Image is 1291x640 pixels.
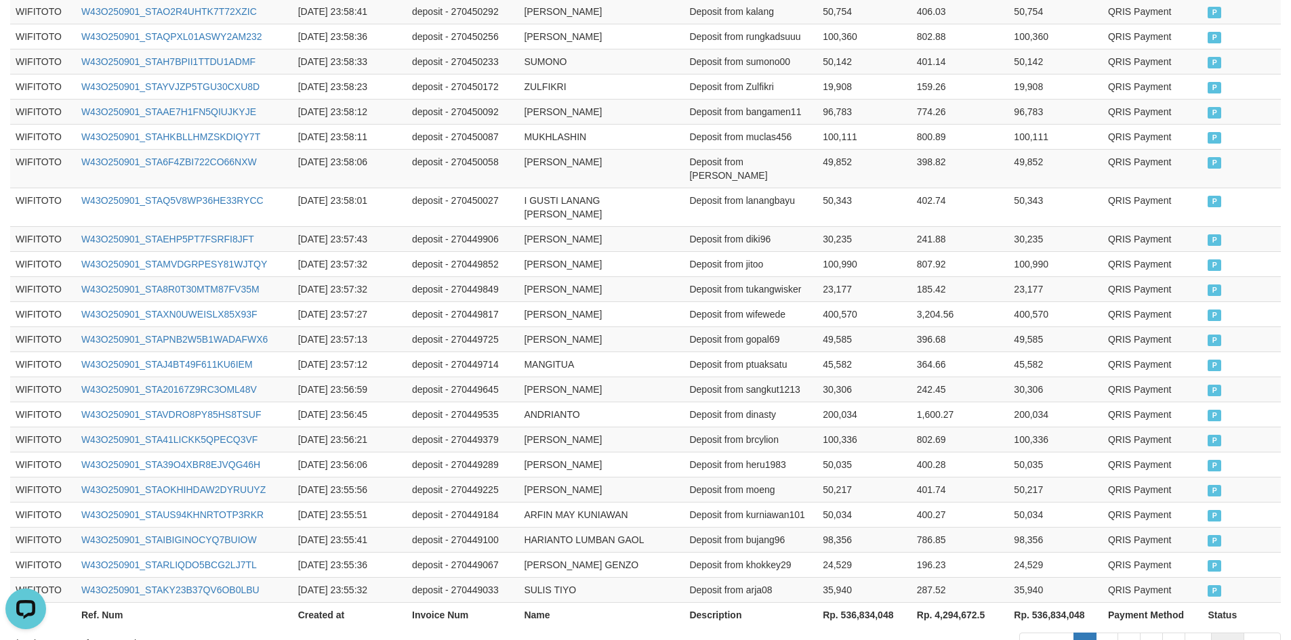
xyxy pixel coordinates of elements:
td: [PERSON_NAME] [518,24,684,49]
a: W43O250901_STAQ5V8WP36HE33RYCC [81,195,264,206]
td: QRIS Payment [1103,74,1202,99]
span: PAID [1208,360,1221,371]
td: Deposit from kurniawan101 [684,502,817,527]
td: QRIS Payment [1103,251,1202,276]
td: deposit - 270450092 [407,99,518,124]
td: WIFITOTO [10,452,76,477]
td: deposit - 270449535 [407,402,518,427]
td: Deposit from diki96 [684,226,817,251]
td: ANDRIANTO [518,402,684,427]
span: PAID [1208,7,1221,18]
a: W43O250901_STAHKBLLHMZSKDIQY7T [81,131,260,142]
th: Rp. 536,834,048 [1008,602,1103,627]
td: [DATE] 23:55:56 [293,477,407,502]
span: PAID [1208,410,1221,421]
a: W43O250901_STAOKHIHDAW2DYRUUYZ [81,484,266,495]
td: WIFITOTO [10,124,76,149]
td: SULIS TIYO [518,577,684,602]
td: WIFITOTO [10,577,76,602]
td: 24,529 [1008,552,1103,577]
a: W43O250901_STAH7BPII1TTDU1ADMF [81,56,255,67]
td: WIFITOTO [10,276,76,301]
td: deposit - 270449817 [407,301,518,326]
span: PAID [1208,157,1221,169]
td: [PERSON_NAME] [518,427,684,452]
td: [PERSON_NAME] [518,452,684,477]
td: Deposit from gopal69 [684,326,817,351]
td: ZULFIKRI [518,74,684,99]
td: [PERSON_NAME] [518,149,684,188]
td: 19,908 [817,74,911,99]
td: QRIS Payment [1103,377,1202,402]
a: W43O250901_STAJ4BT49F611KU6IEM [81,359,253,370]
td: WIFITOTO [10,49,76,74]
td: 398.82 [911,149,1009,188]
td: deposit - 270450027 [407,188,518,226]
td: 402.74 [911,188,1009,226]
td: Deposit from dinasty [684,402,817,427]
td: 774.26 [911,99,1009,124]
th: Description [684,602,817,627]
td: 19,908 [1008,74,1103,99]
td: QRIS Payment [1103,188,1202,226]
td: Deposit from heru1983 [684,452,817,477]
td: [PERSON_NAME] [518,251,684,276]
td: deposit - 270449067 [407,552,518,577]
span: PAID [1208,385,1221,396]
td: deposit - 270449849 [407,276,518,301]
a: W43O250901_STAKY23B37QV6OB0LBU [81,584,260,595]
span: PAID [1208,460,1221,471]
th: Created at [293,602,407,627]
td: [DATE] 23:58:06 [293,149,407,188]
td: deposit - 270449645 [407,377,518,402]
td: deposit - 270450172 [407,74,518,99]
td: Deposit from khokkey29 [684,552,817,577]
td: 786.85 [911,527,1009,552]
td: QRIS Payment [1103,124,1202,149]
td: 364.66 [911,351,1009,377]
td: Deposit from muclas456 [684,124,817,149]
td: 100,990 [1008,251,1103,276]
td: deposit - 270449100 [407,527,518,552]
span: PAID [1208,32,1221,43]
td: [DATE] 23:56:45 [293,402,407,427]
td: 45,582 [1008,351,1103,377]
td: deposit - 270450058 [407,149,518,188]
a: W43O250901_STAVDRO8PY85HS8TSUF [81,409,262,420]
td: 159.26 [911,74,1009,99]
span: PAID [1208,234,1221,246]
a: W43O250901_STARLIQDO5BCG2LJ7TL [81,559,257,570]
a: W43O250901_STAUS94KHNRTOTP3RKR [81,509,264,520]
td: 400.28 [911,452,1009,477]
td: 200,034 [1008,402,1103,427]
td: Deposit from tukangwisker [684,276,817,301]
td: 98,356 [817,527,911,552]
td: QRIS Payment [1103,149,1202,188]
td: deposit - 270449725 [407,326,518,351]
td: WIFITOTO [10,74,76,99]
td: Deposit from rungkadsuuu [684,24,817,49]
td: QRIS Payment [1103,552,1202,577]
td: SUMONO [518,49,684,74]
td: [DATE] 23:58:23 [293,74,407,99]
td: [PERSON_NAME] [518,326,684,351]
td: 100,336 [817,427,911,452]
td: [PERSON_NAME] [518,477,684,502]
td: 100,111 [1008,124,1103,149]
td: 807.92 [911,251,1009,276]
td: 45,582 [817,351,911,377]
td: [PERSON_NAME] [518,226,684,251]
a: W43O250901_STAO2R4UHTK7T72XZIC [81,6,257,17]
td: [DATE] 23:57:13 [293,326,407,351]
td: QRIS Payment [1103,577,1202,602]
td: Deposit from sangkut1213 [684,377,817,402]
td: 100,360 [817,24,911,49]
td: [PERSON_NAME] [518,99,684,124]
td: 100,111 [817,124,911,149]
td: [DATE] 23:55:36 [293,552,407,577]
td: Deposit from sumono00 [684,49,817,74]
td: Deposit from Zulfikri [684,74,817,99]
th: Payment Method [1103,602,1202,627]
td: 802.69 [911,427,1009,452]
a: W43O250901_STAYVJZP5TGU30CXU8D [81,81,260,92]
